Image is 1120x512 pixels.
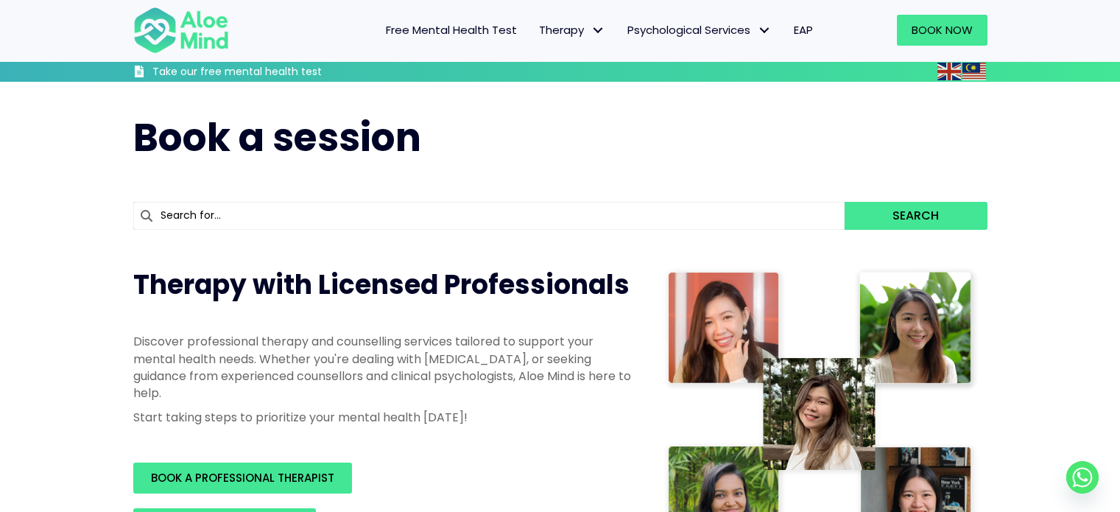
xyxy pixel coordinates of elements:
[1066,461,1099,494] a: Whatsapp
[152,65,401,80] h3: Take our free mental health test
[937,63,962,80] a: English
[133,409,634,426] p: Start taking steps to prioritize your mental health [DATE]!
[962,63,986,80] img: ms
[151,470,334,485] span: BOOK A PROFESSIONAL THERAPIST
[133,266,630,304] span: Therapy with Licensed Professionals
[133,111,421,164] span: Book a session
[897,15,987,46] a: Book Now
[133,65,401,82] a: Take our free mental health test
[133,6,229,55] img: Aloe mind Logo
[588,20,609,41] span: Therapy: submenu
[375,15,528,46] a: Free Mental Health Test
[248,15,824,46] nav: Menu
[962,63,987,80] a: Malay
[754,20,775,41] span: Psychological Services: submenu
[783,15,824,46] a: EAP
[845,202,987,230] button: Search
[627,22,772,38] span: Psychological Services
[616,15,783,46] a: Psychological ServicesPsychological Services: submenu
[133,333,634,401] p: Discover professional therapy and counselling services tailored to support your mental health nee...
[539,22,605,38] span: Therapy
[794,22,813,38] span: EAP
[133,202,845,230] input: Search for...
[912,22,973,38] span: Book Now
[386,22,517,38] span: Free Mental Health Test
[133,463,352,494] a: BOOK A PROFESSIONAL THERAPIST
[937,63,961,80] img: en
[528,15,616,46] a: TherapyTherapy: submenu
